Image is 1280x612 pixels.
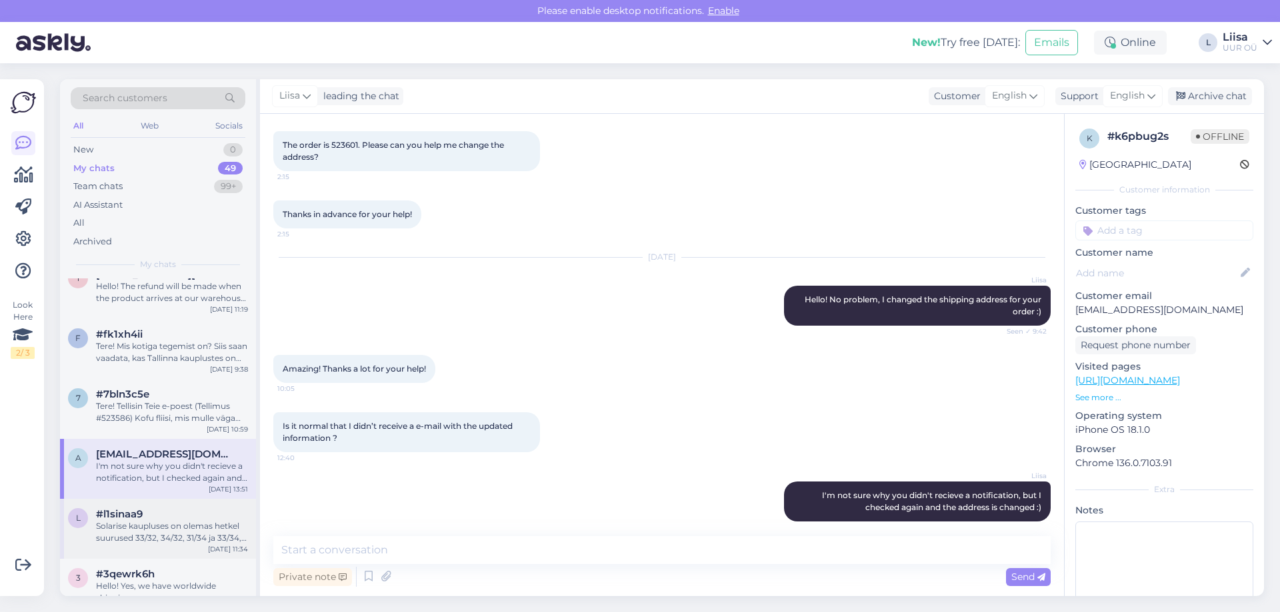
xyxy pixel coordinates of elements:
[140,258,176,270] span: My chats
[1110,89,1145,103] span: English
[75,333,81,343] span: f
[96,508,143,520] span: #l1sinaa9
[1075,303,1253,317] p: [EMAIL_ADDRESS][DOMAIN_NAME]
[223,143,243,156] div: 0
[1075,442,1253,456] p: Browser
[73,180,123,193] div: Team chats
[71,117,86,135] div: All
[997,471,1047,481] span: Liisa
[1075,456,1253,470] p: Chrome 136.0.7103.91
[1191,129,1249,144] span: Offline
[96,460,248,484] div: I'm not sure why you didn't recieve a notification, but I checked again and the address is change...
[1075,503,1253,517] p: Notes
[1075,322,1253,336] p: Customer phone
[73,216,85,230] div: All
[83,91,167,105] span: Search customers
[1055,89,1099,103] div: Support
[1223,43,1257,53] div: UUR OÜ
[805,294,1043,316] span: Hello! No problem, I changed the shipping address for your order :)
[912,36,941,49] b: New!
[1075,483,1253,495] div: Extra
[209,484,248,494] div: [DATE] 13:51
[997,275,1047,285] span: Liisa
[96,388,149,400] span: #7bln3c5e
[11,299,35,359] div: Look Here
[1025,30,1078,55] button: Emails
[1087,133,1093,143] span: k
[1075,392,1253,404] p: See more ...
[1075,423,1253,437] p: iPhone OS 18.1.0
[1075,246,1253,260] p: Customer name
[73,235,112,248] div: Archived
[283,421,515,443] span: Is it normal that I didn’t receive a e-mail with the updated information ?
[138,117,161,135] div: Web
[96,340,248,364] div: Tere! Mis kotiga tegemist on? Siis saan vaadata, kas Tallinna kauplustes on olemas
[210,364,248,374] div: [DATE] 9:38
[1075,184,1253,196] div: Customer information
[277,384,327,394] span: 10:05
[1107,129,1191,145] div: # k6pbug2s
[96,520,248,544] div: Solarise kaupluses on olemas hetkel suurused 33/32, 34/32, 31/34 ja 33/34, ülejäänud [GEOGRAPHIC_...
[96,568,155,580] span: #3qewrk6h
[1076,266,1238,280] input: Add name
[273,568,352,586] div: Private note
[318,89,399,103] div: leading the chat
[1075,204,1253,218] p: Customer tags
[76,513,81,523] span: l
[1223,32,1257,43] div: Liisa
[73,198,123,212] div: AI Assistant
[1075,374,1180,386] a: [URL][DOMAIN_NAME]
[1011,571,1045,583] span: Send
[73,143,93,156] div: New
[96,280,248,304] div: Hello! The refund will be made when the product arrives at our warehouse :) At the moment it has ...
[76,573,81,583] span: 3
[207,424,248,434] div: [DATE] 10:59
[997,326,1047,336] span: Seen ✓ 9:42
[822,490,1043,512] span: I'm not sure why you didn't recieve a notification, but I checked again and the address is change...
[208,544,248,554] div: [DATE] 11:34
[1075,360,1253,374] p: Visited pages
[929,89,981,103] div: Customer
[283,209,412,219] span: Thanks in advance for your help!
[1094,31,1167,55] div: Online
[96,448,235,460] span: aw.ruyange@hotmail.be
[704,5,743,17] span: Enable
[1168,87,1252,105] div: Archive chat
[997,522,1047,532] span: Seen ✓ 13:51
[213,117,245,135] div: Socials
[73,162,115,175] div: My chats
[273,251,1051,263] div: [DATE]
[218,162,243,175] div: 49
[992,89,1027,103] span: English
[1199,33,1217,52] div: L
[277,229,327,239] span: 2:15
[11,90,36,115] img: Askly Logo
[912,35,1020,51] div: Try free [DATE]:
[75,453,81,463] span: a
[1075,289,1253,303] p: Customer email
[1079,158,1191,172] div: [GEOGRAPHIC_DATA]
[283,140,506,162] span: The order is 523601. Please can you help me change the address?
[96,328,143,340] span: #fk1xh4ii
[1075,336,1196,354] div: Request phone number
[279,89,300,103] span: Liisa
[1223,32,1272,53] a: LiisaUUR OÜ
[96,580,248,604] div: Hello! Yes, we have worldwide shipping.
[96,400,248,424] div: Tere! Tellisin Teie e-poest (Tellimus #523586) Kofu fliisi, mis mulle väga meeldib, kuid kahjuks ...
[11,347,35,359] div: 2 / 3
[283,364,426,374] span: Amazing! Thanks a lot for your help!
[210,304,248,314] div: [DATE] 11:19
[277,453,327,463] span: 12:40
[1075,409,1253,423] p: Operating system
[277,172,327,182] span: 2:15
[214,180,243,193] div: 99+
[76,273,81,283] span: t
[1075,220,1253,240] input: Add a tag
[76,393,81,403] span: 7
